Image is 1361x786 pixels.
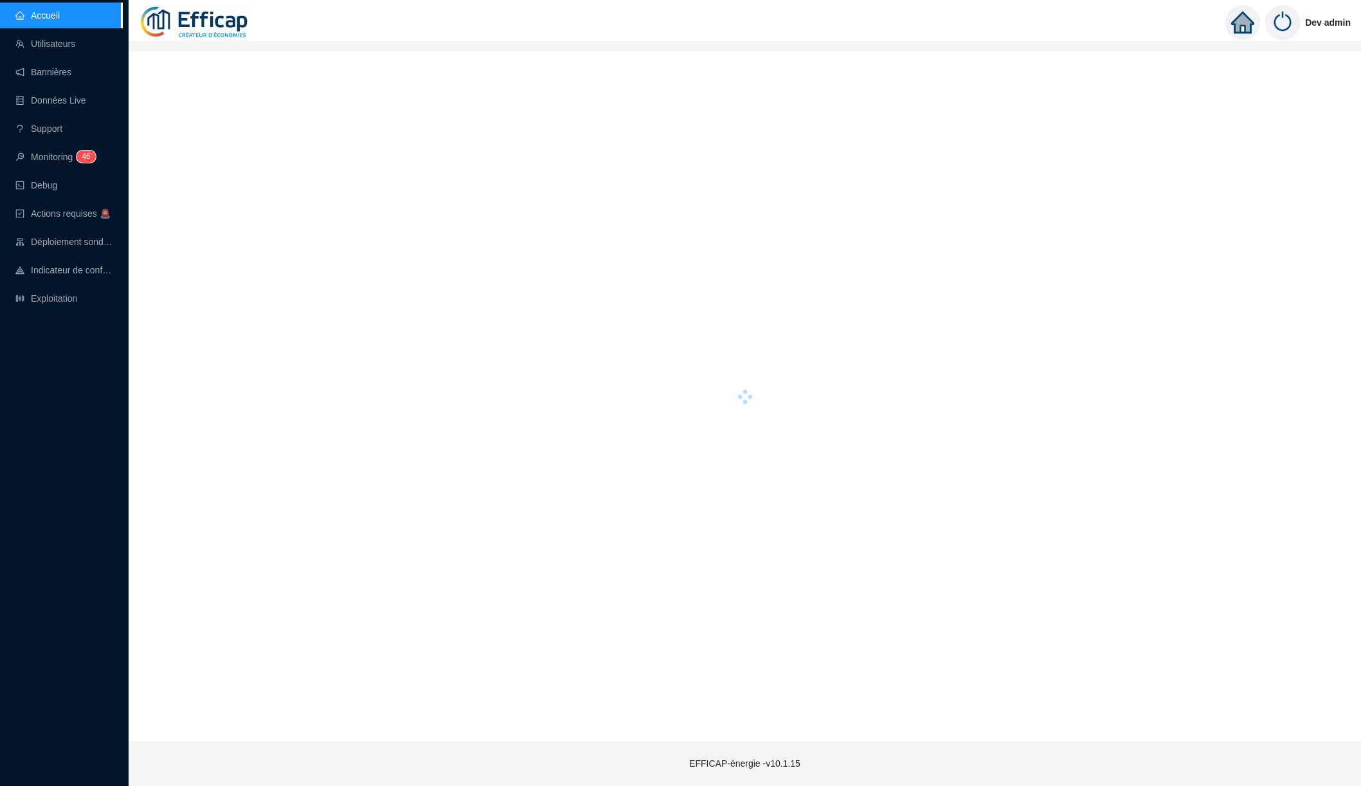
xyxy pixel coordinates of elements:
[15,237,113,247] a: clusterDéploiement sondes
[689,758,800,769] span: EFFICAP-énergie - v10.1.15
[15,293,77,304] a: slidersExploitation
[15,152,92,162] a: monitorMonitoring46
[1265,5,1300,40] img: power
[15,67,71,77] a: notificationBannières
[15,10,60,21] a: homeAccueil
[82,152,86,161] span: 4
[1231,11,1254,34] span: home
[15,265,113,275] a: heat-mapIndicateur de confort
[15,95,86,105] a: databaseDonnées Live
[31,208,111,219] span: Actions requises 🚨
[1305,2,1351,43] span: Dev admin
[15,39,75,49] a: teamUtilisateurs
[15,180,57,190] a: codeDebug
[15,123,62,134] a: questionSupport
[86,152,91,161] span: 6
[15,209,24,218] span: check-square
[77,151,95,163] sup: 46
